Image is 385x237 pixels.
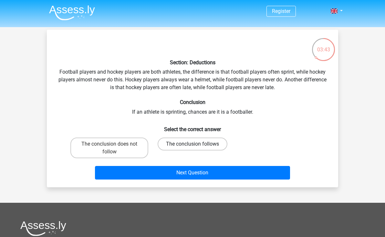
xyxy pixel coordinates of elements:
button: Next Question [95,166,290,180]
img: Assessly logo [20,221,66,236]
div: Football players and hockey players are both athletes, the difference is that football players of... [49,35,336,182]
img: Assessly [49,5,95,20]
label: The conclusion does not follow [70,138,148,158]
h6: Select the correct answer [57,121,328,132]
label: The conclusion follows [158,138,227,150]
a: Register [272,8,290,14]
div: 03:43 [311,37,336,54]
h6: Conclusion [57,99,328,105]
h6: Section: Deductions [57,59,328,66]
